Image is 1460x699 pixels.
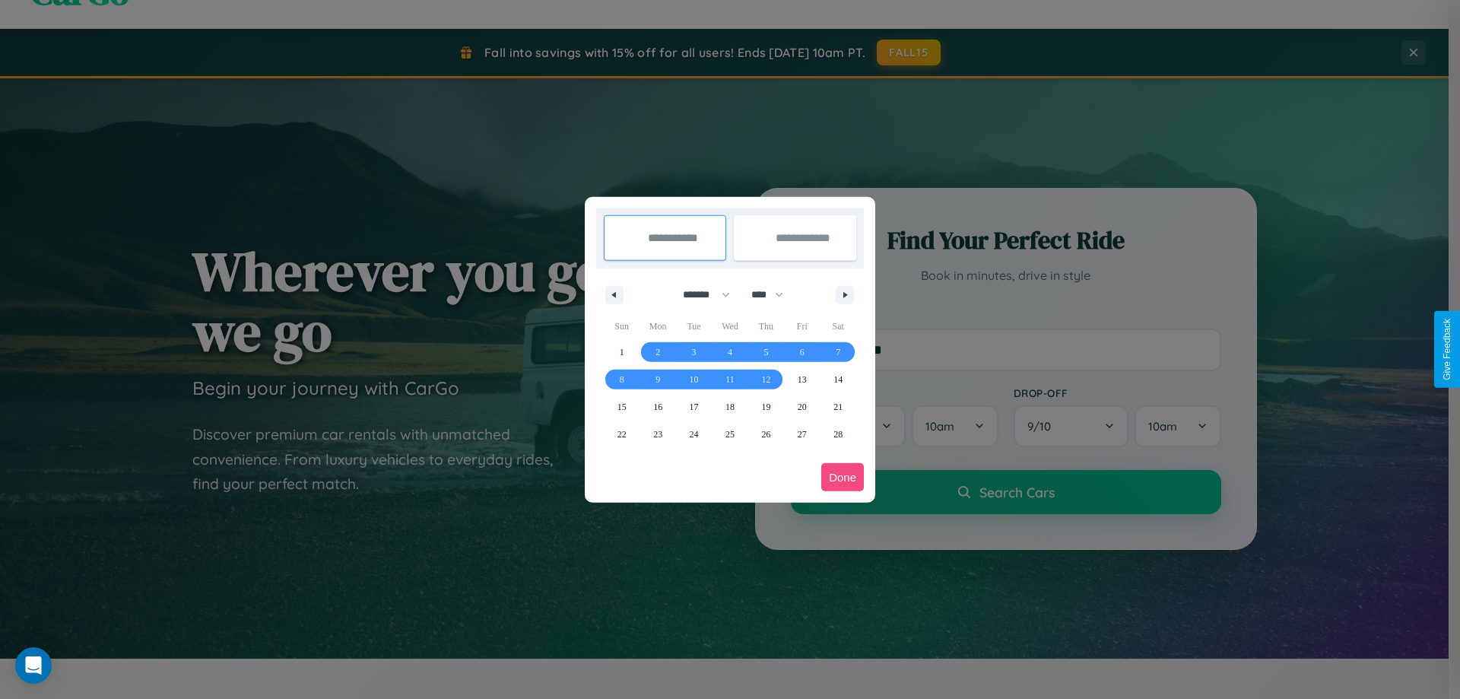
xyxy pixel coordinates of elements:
[820,421,856,448] button: 28
[836,338,840,366] span: 7
[617,393,627,421] span: 15
[820,314,856,338] span: Sat
[784,421,820,448] button: 27
[820,393,856,421] button: 21
[15,647,52,684] div: Open Intercom Messenger
[748,393,784,421] button: 19
[833,393,843,421] span: 21
[1442,319,1452,380] div: Give Feedback
[725,393,735,421] span: 18
[761,393,770,421] span: 19
[761,421,770,448] span: 26
[763,338,768,366] span: 5
[676,421,712,448] button: 24
[748,338,784,366] button: 5
[620,366,624,393] span: 8
[725,366,735,393] span: 11
[655,366,660,393] span: 9
[676,393,712,421] button: 17
[784,393,820,421] button: 20
[676,314,712,338] span: Tue
[604,314,640,338] span: Sun
[690,421,699,448] span: 24
[712,314,747,338] span: Wed
[833,366,843,393] span: 14
[640,366,675,393] button: 9
[833,421,843,448] span: 28
[761,366,770,393] span: 12
[798,421,807,448] span: 27
[604,421,640,448] button: 22
[676,338,712,366] button: 3
[712,338,747,366] button: 4
[617,421,627,448] span: 22
[712,421,747,448] button: 25
[640,314,675,338] span: Mon
[640,421,675,448] button: 23
[604,338,640,366] button: 1
[604,393,640,421] button: 15
[748,366,784,393] button: 12
[820,366,856,393] button: 14
[653,421,662,448] span: 23
[692,338,697,366] span: 3
[784,314,820,338] span: Fri
[640,338,675,366] button: 2
[784,338,820,366] button: 6
[800,338,805,366] span: 6
[820,338,856,366] button: 7
[640,393,675,421] button: 16
[725,421,735,448] span: 25
[784,366,820,393] button: 13
[655,338,660,366] span: 2
[604,366,640,393] button: 8
[821,463,864,491] button: Done
[620,338,624,366] span: 1
[712,366,747,393] button: 11
[676,366,712,393] button: 10
[748,421,784,448] button: 26
[653,393,662,421] span: 16
[690,366,699,393] span: 10
[748,314,784,338] span: Thu
[728,338,732,366] span: 4
[798,393,807,421] span: 20
[712,393,747,421] button: 18
[690,393,699,421] span: 17
[798,366,807,393] span: 13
